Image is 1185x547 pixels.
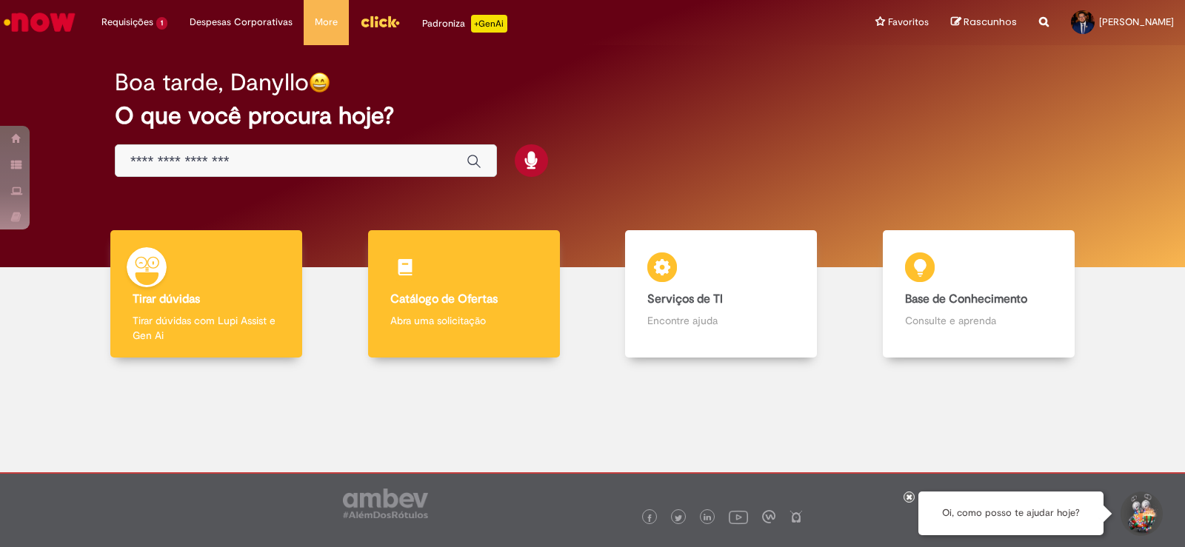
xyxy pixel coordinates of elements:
a: Rascunhos [951,16,1017,30]
span: Rascunhos [964,15,1017,29]
span: More [315,15,338,30]
b: Catálogo de Ofertas [390,292,498,306]
p: Consulte e aprenda [905,313,1052,328]
p: Encontre ajuda [647,313,795,328]
h2: O que você procura hoje? [115,103,1070,129]
h2: Boa tarde, Danyllo [115,70,309,95]
span: 1 [156,17,167,30]
img: logo_footer_naosei.png [790,510,803,523]
b: Base de Conhecimento [905,292,1027,306]
span: Despesas Corporativas [190,15,293,30]
p: Tirar dúvidas com Lupi Assist e Gen Ai [133,313,280,343]
p: Abra uma solicitação [390,313,538,328]
img: happy-face.png [309,72,330,93]
img: ServiceNow [1,7,78,37]
b: Tirar dúvidas [133,292,200,306]
img: logo_footer_workplace.png [762,510,775,523]
a: Base de Conhecimento Consulte e aprenda [850,230,1108,358]
img: click_logo_yellow_360x200.png [360,10,400,33]
div: Oi, como posso te ajudar hoje? [918,491,1104,535]
a: Catálogo de Ofertas Abra uma solicitação [336,230,593,358]
button: Iniciar Conversa de Suporte [1118,491,1163,536]
a: Serviços de TI Encontre ajuda [592,230,850,358]
img: logo_footer_facebook.png [646,514,653,522]
img: logo_footer_twitter.png [675,514,682,522]
b: Serviços de TI [647,292,723,306]
img: logo_footer_youtube.png [729,507,748,526]
img: logo_footer_ambev_rotulo_gray.png [343,489,428,518]
div: Padroniza [422,15,507,33]
span: [PERSON_NAME] [1099,16,1174,28]
img: logo_footer_linkedin.png [704,514,711,523]
a: Tirar dúvidas Tirar dúvidas com Lupi Assist e Gen Ai [78,230,336,358]
p: +GenAi [471,15,507,33]
span: Favoritos [888,15,929,30]
span: Requisições [101,15,153,30]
